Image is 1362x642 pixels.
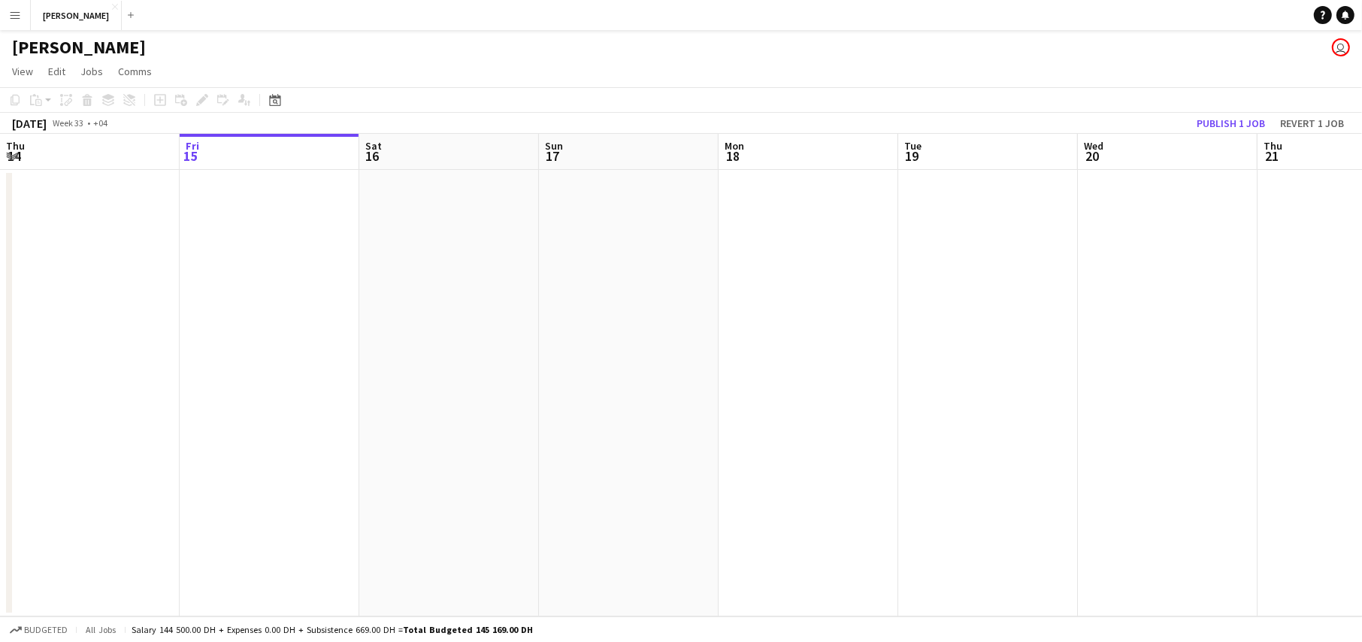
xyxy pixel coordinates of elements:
span: 15 [183,147,199,165]
span: 16 [363,147,382,165]
span: Jobs [80,65,103,78]
a: View [6,62,39,81]
a: Comms [112,62,158,81]
span: Comms [118,65,152,78]
span: Tue [904,139,922,153]
button: Publish 1 job [1191,114,1271,133]
span: Thu [1264,139,1282,153]
a: Edit [42,62,71,81]
span: Week 33 [50,117,87,129]
span: 17 [543,147,563,165]
span: Mon [725,139,744,153]
span: 20 [1082,147,1103,165]
div: +04 [93,117,107,129]
span: Sat [365,139,382,153]
button: Budgeted [8,622,70,638]
app-user-avatar: THAEE HR [1332,38,1350,56]
div: Salary 144 500.00 DH + Expenses 0.00 DH + Subsistence 669.00 DH = [132,624,533,635]
span: Sun [545,139,563,153]
span: 21 [1261,147,1282,165]
span: Thu [6,139,25,153]
span: View [12,65,33,78]
span: All jobs [83,624,119,635]
span: Total Budgeted 145 169.00 DH [403,624,533,635]
span: Budgeted [24,625,68,635]
div: [DATE] [12,116,47,131]
span: Edit [48,65,65,78]
span: 19 [902,147,922,165]
span: 18 [722,147,744,165]
span: Fri [186,139,199,153]
a: Jobs [74,62,109,81]
span: 14 [4,147,25,165]
span: Wed [1084,139,1103,153]
button: [PERSON_NAME] [31,1,122,30]
h1: [PERSON_NAME] [12,36,146,59]
button: Revert 1 job [1274,114,1350,133]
